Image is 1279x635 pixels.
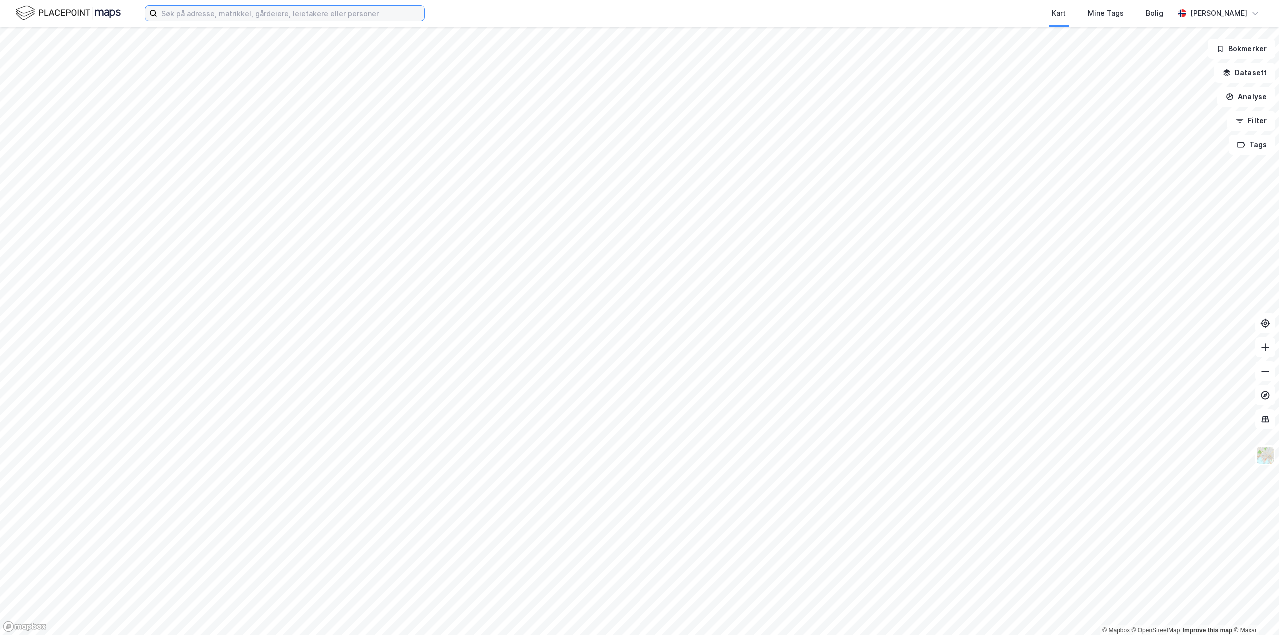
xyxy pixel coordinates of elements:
button: Analyse [1217,87,1275,107]
div: [PERSON_NAME] [1190,7,1247,19]
button: Tags [1229,135,1275,155]
button: Bokmerker [1208,39,1275,59]
input: Søk på adresse, matrikkel, gårdeiere, leietakere eller personer [157,6,424,21]
button: Datasett [1214,63,1275,83]
div: Mine Tags [1088,7,1124,19]
button: Filter [1227,111,1275,131]
div: Kontrollprogram for chat [1229,587,1279,635]
a: Mapbox homepage [3,621,47,632]
img: logo.f888ab2527a4732fd821a326f86c7f29.svg [16,4,121,22]
a: Mapbox [1102,627,1130,634]
iframe: Chat Widget [1229,587,1279,635]
div: Kart [1052,7,1066,19]
a: Improve this map [1183,627,1232,634]
a: OpenStreetMap [1132,627,1180,634]
img: Z [1256,446,1275,465]
div: Bolig [1146,7,1163,19]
